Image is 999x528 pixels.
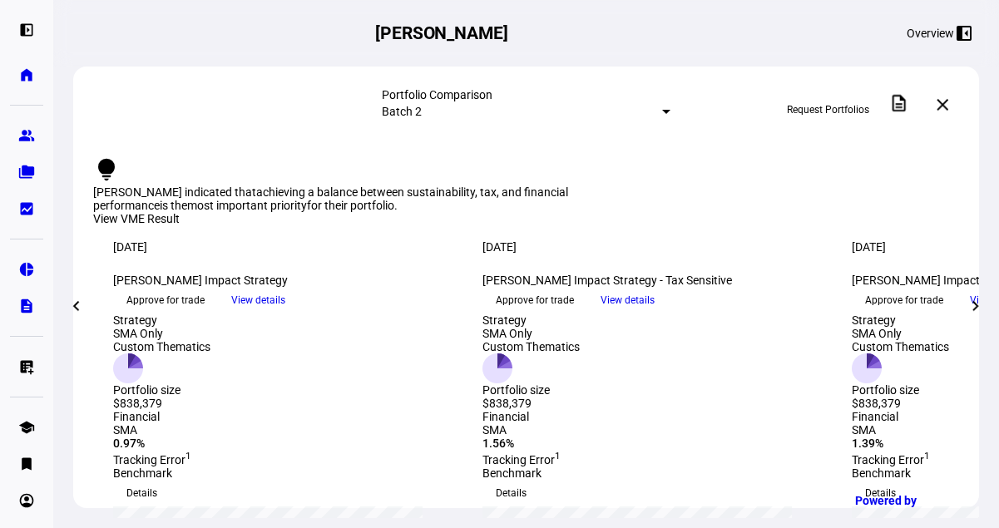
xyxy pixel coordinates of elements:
[852,453,930,466] span: Tracking Error
[482,240,832,254] div: [DATE]
[10,119,43,152] a: group
[113,423,462,437] div: SMA
[555,450,561,461] sup: 1
[10,253,43,286] a: pie_chart
[18,358,35,375] eth-mat-symbol: list_alt_add
[893,20,986,47] button: Overview
[113,466,462,480] div: Benchmark
[113,327,210,340] div: SMA Only
[482,466,832,480] div: Benchmark
[482,327,580,340] div: SMA Only
[601,288,655,313] span: View details
[889,93,909,113] mat-icon: description
[113,274,462,287] div: [PERSON_NAME] Impact Strategy
[113,383,210,397] div: Portfolio size
[93,212,959,227] div: View VME Result
[113,340,210,353] div: Custom Thematics
[113,240,462,254] div: [DATE]
[126,480,157,506] span: Details
[852,480,909,506] button: Details
[113,453,191,466] span: Tracking Error
[10,58,43,91] a: home
[482,437,832,450] div: 1.56%
[18,298,35,314] eth-mat-symbol: description
[218,293,299,306] a: View details
[93,185,576,212] div: [PERSON_NAME] indicated that is the for their portfolio.
[847,485,974,516] a: Powered by
[587,293,668,306] a: View details
[113,397,210,410] div: $838,379
[852,313,949,327] div: Strategy
[382,105,422,118] mat-select-trigger: Batch 2
[18,419,35,436] eth-mat-symbol: school
[482,287,587,313] button: Approve for trade
[18,67,35,83] eth-mat-symbol: home
[496,287,574,313] span: Approve for trade
[113,480,171,506] button: Details
[482,453,561,466] span: Tracking Error
[482,397,580,410] div: $838,379
[865,287,943,313] span: Approve for trade
[126,287,205,313] span: Approve for trade
[375,23,508,43] h2: [PERSON_NAME]
[907,27,954,40] div: Overview
[231,288,285,313] span: View details
[18,127,35,144] eth-mat-symbol: group
[852,340,949,353] div: Custom Thematics
[774,96,883,123] button: Request Portfolios
[482,480,540,506] button: Details
[187,199,307,212] span: most important priority
[113,287,218,313] button: Approve for trade
[852,383,949,397] div: Portfolio size
[93,185,568,212] span: achieving a balance between sustainability, tax, and financial performance
[482,313,580,327] div: Strategy
[496,480,527,506] span: Details
[865,480,896,506] span: Details
[18,261,35,278] eth-mat-symbol: pie_chart
[587,288,668,313] button: View details
[482,410,832,423] div: Financial
[482,423,832,437] div: SMA
[113,437,462,450] div: 0.97%
[18,200,35,217] eth-mat-symbol: bid_landscape
[67,296,87,316] mat-icon: chevron_left
[113,410,462,423] div: Financial
[852,327,949,340] div: SMA Only
[482,340,580,353] div: Custom Thematics
[10,289,43,323] a: description
[852,287,957,313] button: Approve for trade
[852,397,949,410] div: $838,379
[787,96,869,123] span: Request Portfolios
[93,156,120,183] mat-icon: lightbulb
[954,23,974,43] mat-icon: left_panel_close
[482,274,832,287] div: [PERSON_NAME] Impact Strategy - Tax Sensitive
[10,155,43,189] a: folder_copy
[482,383,580,397] div: Portfolio size
[932,95,952,115] mat-icon: close
[966,296,986,316] mat-icon: chevron_right
[382,88,670,101] div: Portfolio Comparison
[185,450,191,461] sup: 1
[18,22,35,38] eth-mat-symbol: left_panel_open
[924,450,930,461] sup: 1
[18,164,35,180] eth-mat-symbol: folder_copy
[10,192,43,225] a: bid_landscape
[18,492,35,509] eth-mat-symbol: account_circle
[18,456,35,472] eth-mat-symbol: bookmark
[113,313,210,327] div: Strategy
[218,288,299,313] button: View details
